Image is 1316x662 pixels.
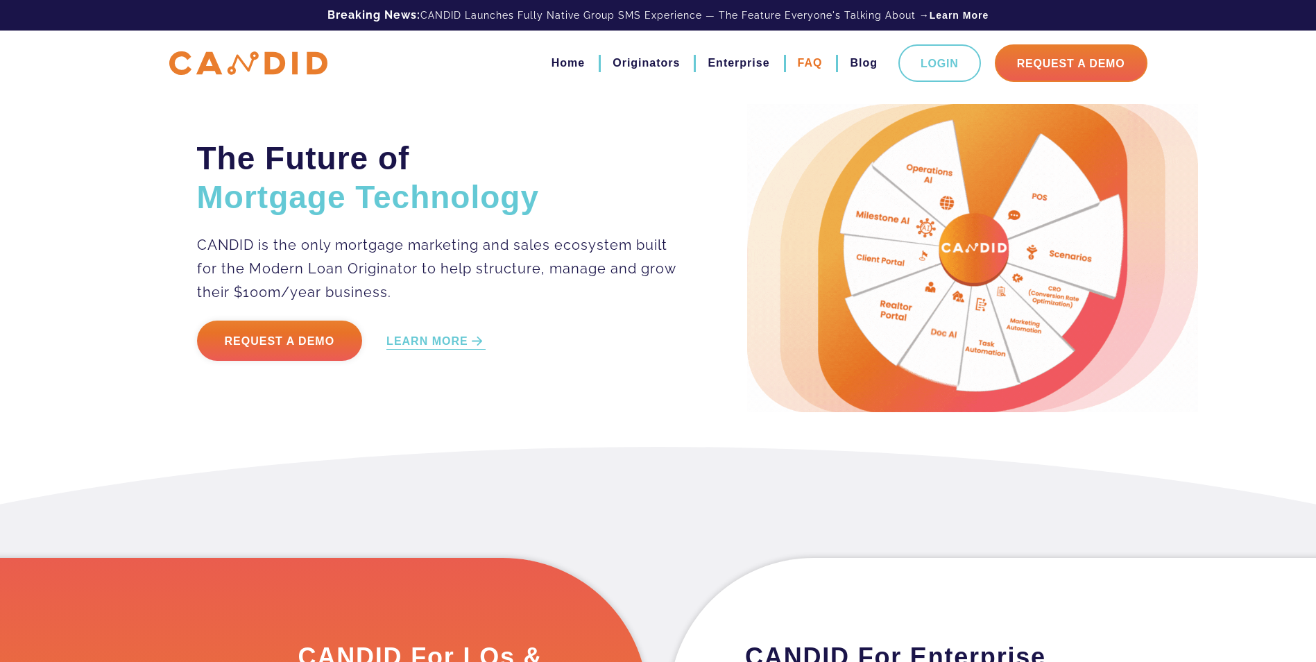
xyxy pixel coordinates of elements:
h2: The Future of [197,139,678,217]
a: LEARN MORE [386,334,486,350]
a: Login [898,44,981,82]
a: Home [552,51,585,75]
img: Candid Hero Image [747,104,1198,412]
b: Breaking News: [327,8,420,22]
a: Originators [613,51,680,75]
span: Mortgage Technology [197,179,540,215]
img: CANDID APP [169,51,327,76]
a: Enterprise [708,51,769,75]
a: Request a Demo [197,321,363,361]
a: Blog [850,51,878,75]
p: CANDID is the only mortgage marketing and sales ecosystem built for the Modern Loan Originator to... [197,233,678,304]
a: Learn More [930,8,989,22]
a: FAQ [798,51,823,75]
a: Request A Demo [995,44,1147,82]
